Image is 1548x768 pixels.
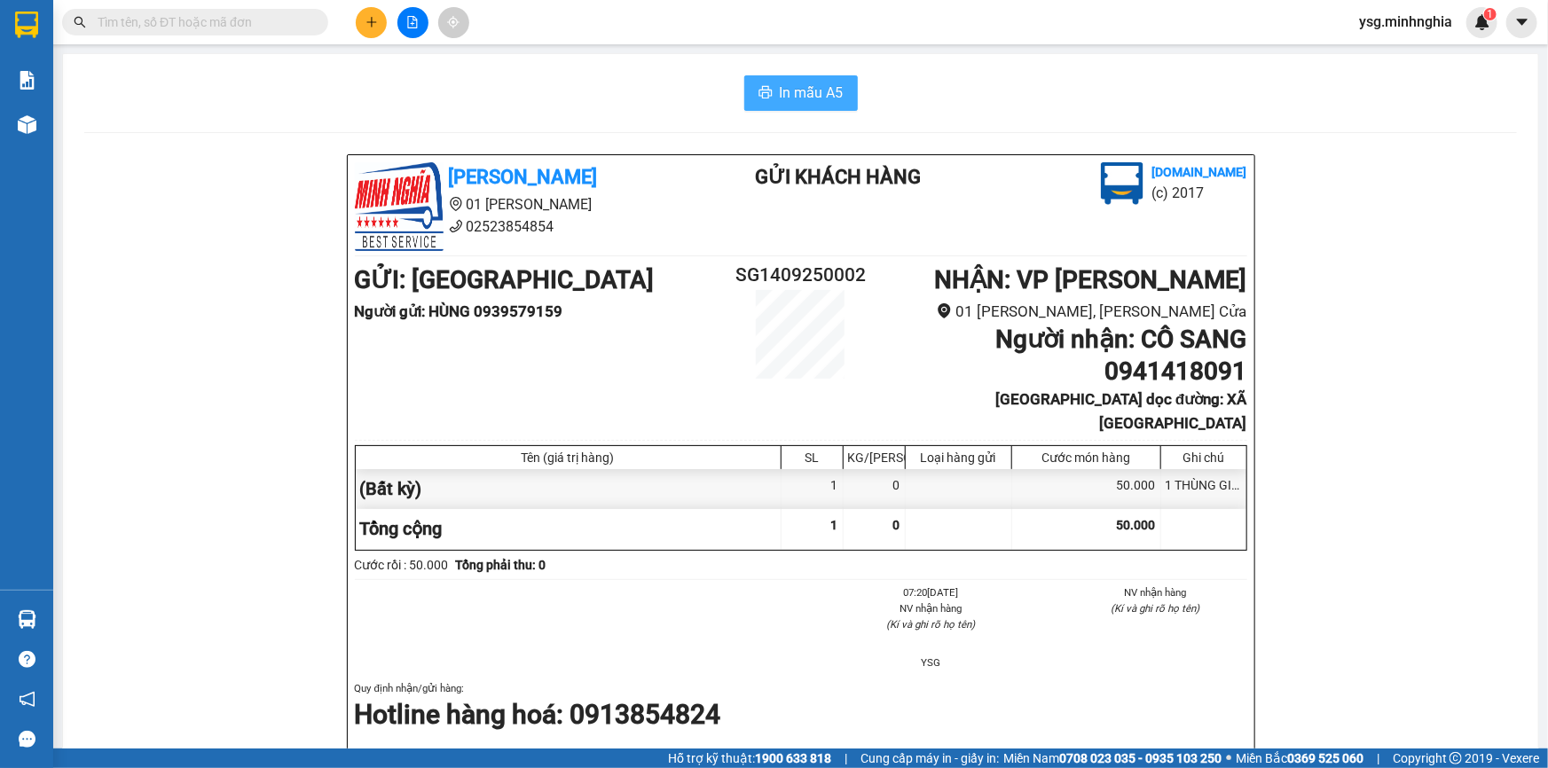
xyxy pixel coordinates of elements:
[875,300,1246,324] li: 01 [PERSON_NAME], [PERSON_NAME] Cửa
[15,12,38,38] img: logo-vxr
[98,12,307,32] input: Tìm tên, số ĐT hoặc mã đơn
[782,469,844,509] div: 1
[355,302,563,320] b: Người gửi : HÙNG 0939579159
[18,115,36,134] img: warehouse-icon
[668,748,831,768] span: Hỗ trợ kỹ thuật:
[360,518,443,539] span: Tổng cộng
[19,731,35,748] span: message
[848,451,900,465] div: KG/[PERSON_NAME]
[1287,751,1363,765] strong: 0369 525 060
[727,261,876,290] h2: SG1409250002
[18,71,36,90] img: solution-icon
[355,555,449,575] div: Cước rồi : 50.000
[937,303,952,318] span: environment
[755,166,921,188] b: Gửi khách hàng
[1484,8,1497,20] sup: 1
[360,451,776,465] div: Tên (giá trị hàng)
[744,75,858,111] button: printerIn mẫu A5
[844,469,906,509] div: 0
[758,85,773,102] span: printer
[74,16,86,28] span: search
[1017,451,1156,465] div: Cước món hàng
[449,197,463,211] span: environment
[456,558,546,572] b: Tổng phải thu: 0
[1112,602,1200,615] i: (Kí và ghi rõ họ tên)
[438,7,469,38] button: aim
[397,7,428,38] button: file-add
[447,16,460,28] span: aim
[1166,451,1242,465] div: Ghi chú
[1345,11,1466,33] span: ysg.minhnghia
[831,518,838,532] span: 1
[786,451,838,465] div: SL
[840,600,1023,616] li: NV nhận hàng
[406,16,419,28] span: file-add
[355,193,685,216] li: 01 [PERSON_NAME]
[995,325,1246,386] b: Người nhận : CÔ SANG 0941418091
[1226,755,1231,762] span: ⚪️
[910,451,1007,465] div: Loại hàng gửi
[840,654,1023,670] li: YSG
[780,82,844,104] span: In mẫu A5
[893,518,900,532] span: 0
[934,265,1246,294] b: NHẬN : VP [PERSON_NAME]
[1059,751,1222,765] strong: 0708 023 035 - 0935 103 250
[18,610,36,629] img: warehouse-icon
[355,162,444,251] img: logo.jpg
[365,16,378,28] span: plus
[1506,7,1537,38] button: caret-down
[19,651,35,668] span: question-circle
[1152,165,1247,179] b: [DOMAIN_NAME]
[19,691,35,708] span: notification
[1117,518,1156,532] span: 50.000
[860,748,999,768] span: Cung cấp máy in - giấy in:
[1487,8,1493,20] span: 1
[1236,748,1363,768] span: Miền Bắc
[1474,14,1490,30] img: icon-new-feature
[449,219,463,233] span: phone
[1377,748,1379,768] span: |
[1152,182,1247,204] li: (c) 2017
[356,469,782,509] div: (Bất kỳ)
[1514,14,1530,30] span: caret-down
[886,618,975,631] i: (Kí và ghi rõ họ tên)
[355,699,721,730] strong: Hotline hàng hoá: 0913854824
[755,751,831,765] strong: 1900 633 818
[356,7,387,38] button: plus
[449,166,598,188] b: [PERSON_NAME]
[1003,748,1222,768] span: Miền Nam
[355,680,1247,733] div: Quy định nhận/gửi hàng :
[1012,469,1161,509] div: 50.000
[845,748,847,768] span: |
[840,584,1023,600] li: 07:20[DATE]
[1101,162,1143,205] img: logo.jpg
[1065,584,1247,600] li: NV nhận hàng
[995,390,1246,432] b: [GEOGRAPHIC_DATA] dọc đường: XÃ [GEOGRAPHIC_DATA]
[355,265,655,294] b: GỬI : [GEOGRAPHIC_DATA]
[355,216,685,238] li: 02523854854
[1161,469,1246,509] div: 1 THÙNG GIẤY TC
[1450,752,1462,764] span: copyright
